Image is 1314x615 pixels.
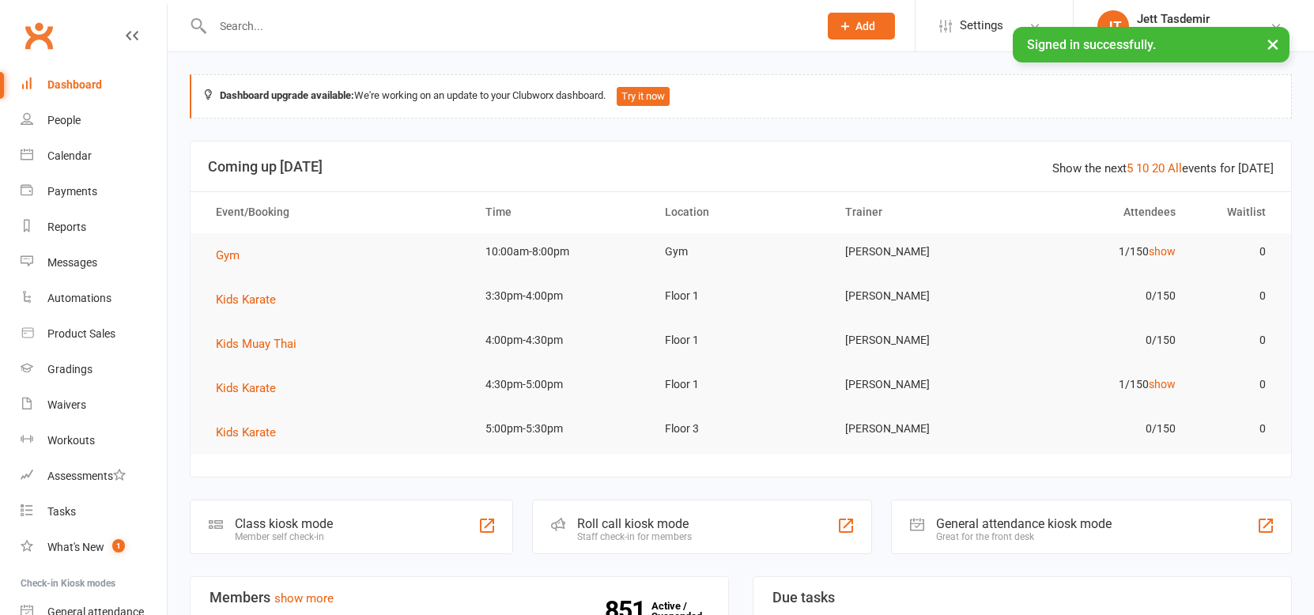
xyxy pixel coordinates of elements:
th: Trainer [831,192,1010,232]
th: Attendees [1010,192,1190,232]
a: show [1149,245,1176,258]
div: Show the next events for [DATE] [1052,159,1274,178]
td: 0/150 [1010,322,1190,359]
div: JT [1097,10,1129,42]
td: 0 [1190,366,1280,403]
div: Bujutsu Martial Arts Centre [1137,26,1270,40]
a: Clubworx [19,16,59,55]
th: Event/Booking [202,192,471,232]
td: 0/150 [1010,410,1190,447]
td: 3:30pm-4:00pm [471,277,651,315]
a: Product Sales [21,316,167,352]
td: 4:30pm-5:00pm [471,366,651,403]
h3: Due tasks [772,590,1272,606]
div: Calendar [47,149,92,162]
a: Payments [21,174,167,209]
span: Kids Muay Thai [216,337,296,351]
span: Kids Karate [216,292,276,307]
a: Tasks [21,494,167,530]
a: Automations [21,281,167,316]
div: Gradings [47,363,93,375]
a: 10 [1136,161,1149,175]
a: Waivers [21,387,167,423]
button: Kids Karate [216,423,287,442]
span: Gym [216,248,240,262]
span: Kids Karate [216,381,276,395]
a: 20 [1152,161,1165,175]
a: show [1149,378,1176,391]
a: All [1168,161,1182,175]
div: Roll call kiosk mode [577,516,692,531]
a: Workouts [21,423,167,458]
a: Calendar [21,138,167,174]
button: Add [828,13,895,40]
td: [PERSON_NAME] [831,233,1010,270]
div: Great for the front desk [936,531,1112,542]
span: Signed in successfully. [1027,37,1156,52]
th: Waitlist [1190,192,1280,232]
div: Staff check-in for members [577,531,692,542]
td: 0 [1190,233,1280,270]
td: Floor 1 [651,322,830,359]
td: Gym [651,233,830,270]
td: [PERSON_NAME] [831,366,1010,403]
div: Workouts [47,434,95,447]
td: Floor 1 [651,277,830,315]
a: Messages [21,245,167,281]
td: Floor 1 [651,366,830,403]
td: 0 [1190,322,1280,359]
div: We're working on an update to your Clubworx dashboard. [190,74,1292,119]
span: 1 [112,539,125,553]
td: 1/150 [1010,366,1190,403]
button: Kids Karate [216,379,287,398]
strong: Dashboard upgrade available: [220,89,354,101]
a: Dashboard [21,67,167,103]
div: People [47,114,81,126]
div: Automations [47,292,111,304]
span: Add [855,20,875,32]
td: [PERSON_NAME] [831,322,1010,359]
div: Payments [47,185,97,198]
td: 5:00pm-5:30pm [471,410,651,447]
td: 0/150 [1010,277,1190,315]
button: Gym [216,246,251,265]
span: Kids Karate [216,425,276,440]
a: What's New1 [21,530,167,565]
button: × [1259,27,1287,61]
span: Settings [960,8,1003,43]
td: 1/150 [1010,233,1190,270]
div: Product Sales [47,327,115,340]
td: 4:00pm-4:30pm [471,322,651,359]
div: Jett Tasdemir [1137,12,1270,26]
div: What's New [47,541,104,553]
div: Dashboard [47,78,102,91]
button: Kids Karate [216,290,287,309]
td: [PERSON_NAME] [831,277,1010,315]
a: show more [274,591,334,606]
th: Time [471,192,651,232]
div: Waivers [47,398,86,411]
td: [PERSON_NAME] [831,410,1010,447]
a: People [21,103,167,138]
input: Search... [208,15,807,37]
td: 0 [1190,277,1280,315]
a: Reports [21,209,167,245]
div: Tasks [47,505,76,518]
div: General attendance kiosk mode [936,516,1112,531]
div: Messages [47,256,97,269]
div: Class kiosk mode [235,516,333,531]
td: Floor 3 [651,410,830,447]
div: Member self check-in [235,531,333,542]
td: 10:00am-8:00pm [471,233,651,270]
a: Gradings [21,352,167,387]
a: Assessments [21,458,167,494]
button: Kids Muay Thai [216,334,308,353]
div: Assessments [47,470,126,482]
h3: Members [210,590,709,606]
th: Location [651,192,830,232]
a: 5 [1127,161,1133,175]
td: 0 [1190,410,1280,447]
div: Reports [47,221,86,233]
h3: Coming up [DATE] [208,159,1274,175]
button: Try it now [617,87,670,106]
